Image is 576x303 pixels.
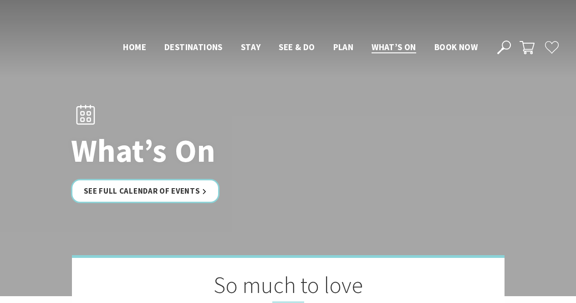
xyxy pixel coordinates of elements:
a: See Full Calendar of Events [71,179,220,203]
span: Plan [333,41,354,52]
span: Stay [241,41,261,52]
span: What’s On [372,41,416,52]
span: Destinations [164,41,223,52]
span: See & Do [279,41,315,52]
span: Book now [434,41,478,52]
h1: What’s On [71,133,328,168]
nav: Main Menu [114,40,487,55]
span: Home [123,41,146,52]
h2: So much to love [117,272,459,303]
